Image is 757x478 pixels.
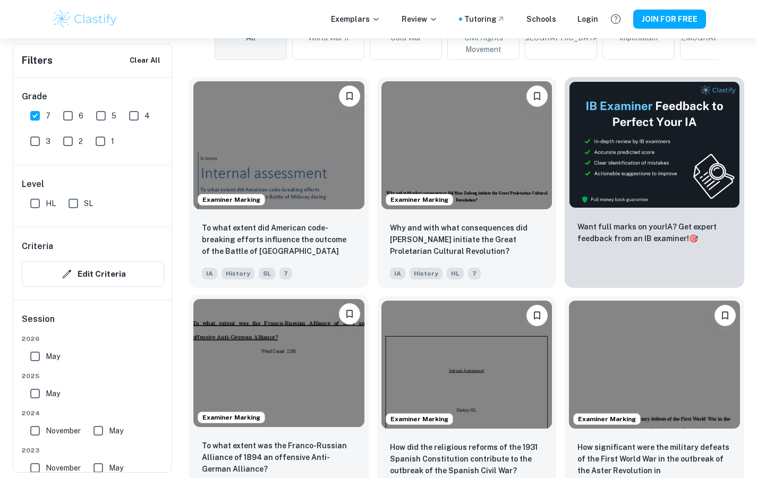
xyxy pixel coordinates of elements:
[339,86,360,107] button: Please log in to bookmark exemplars
[193,81,364,209] img: History IA example thumbnail: To what extent did American code-breakin
[607,10,625,28] button: Help and Feedback
[222,268,254,279] span: History
[381,81,552,209] img: History IA example thumbnail: Why and with what consequences did Mao Z
[202,222,356,258] p: To what extent did American code-breaking efforts influence the outcome of the Battle of Midway d...
[198,413,265,422] span: Examiner Marking
[109,425,123,437] span: May
[452,32,515,55] span: Civil Rights Movement
[468,268,481,279] span: 7
[633,10,706,29] button: JOIN FOR FREE
[715,305,736,326] button: Please log in to bookmark exemplars
[569,301,740,429] img: History IA example thumbnail: How significant were the military defeat
[390,268,405,279] span: IA
[390,441,544,476] p: How did the religious reforms of the 1931 Spanish Constitution contribute to the outbreak of the ...
[22,90,164,103] h6: Grade
[22,313,164,334] h6: Session
[46,351,60,362] span: May
[46,388,60,399] span: May
[689,234,698,243] span: 🎯
[22,334,164,344] span: 2026
[577,13,598,25] a: Login
[259,268,275,279] span: SL
[464,13,505,25] a: Tutoring
[46,425,81,437] span: November
[390,222,544,257] p: Why and with what consequences did Mao Zedong initiate the Great Proletarian Cultural Revolution?
[410,268,443,279] span: History
[198,195,265,204] span: Examiner Marking
[144,110,150,122] span: 4
[386,195,453,204] span: Examiner Marking
[79,110,83,122] span: 6
[127,53,163,69] button: Clear All
[331,13,380,25] p: Exemplars
[109,462,123,474] span: May
[402,13,438,25] p: Review
[574,414,640,424] span: Examiner Marking
[386,414,453,424] span: Examiner Marking
[22,53,53,68] h6: Filters
[577,441,732,477] p: How significant were the military defeats of the First World War in the outbreak of the Aster Rev...
[46,110,50,122] span: 7
[22,240,53,253] h6: Criteria
[577,221,732,244] p: Want full marks on your IA ? Get expert feedback from an IB examiner!
[526,305,548,326] button: Please log in to bookmark exemplars
[569,81,740,208] img: Thumbnail
[46,462,81,474] span: November
[565,77,744,288] a: ThumbnailWant full marks on yourIA? Get expert feedback from an IB examiner!
[112,110,116,122] span: 5
[84,198,93,209] span: SL
[22,261,164,287] button: Edit Criteria
[377,77,557,288] a: Examiner MarkingPlease log in to bookmark exemplarsWhy and with what consequences did Mao Zedong ...
[52,8,119,30] img: Clastify logo
[279,268,292,279] span: 7
[381,301,552,429] img: History IA example thumbnail: How did the religious reforms of the 193
[22,408,164,418] span: 2024
[339,303,360,325] button: Please log in to bookmark exemplars
[202,268,217,279] span: IA
[22,371,164,381] span: 2025
[111,135,114,147] span: 1
[22,178,164,191] h6: Level
[193,299,364,427] img: History IA example thumbnail: To what extent was the Franco-Russian Al
[46,135,50,147] span: 3
[189,77,369,288] a: Examiner MarkingPlease log in to bookmark exemplarsTo what extent did American code-breaking effo...
[526,86,548,107] button: Please log in to bookmark exemplars
[202,440,356,475] p: To what extent was the Franco-Russian Alliance of 1894 an offensive Anti-German Alliance?
[526,13,556,25] a: Schools
[79,135,83,147] span: 2
[46,198,56,209] span: HL
[447,268,464,279] span: HL
[22,446,164,455] span: 2023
